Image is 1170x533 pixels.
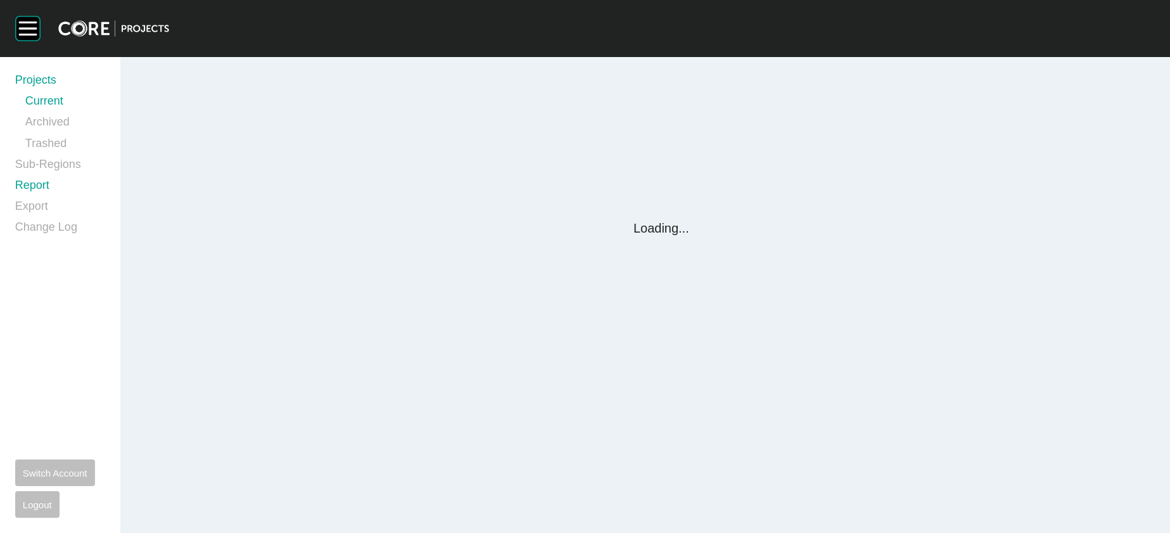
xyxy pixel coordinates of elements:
a: Projects [15,72,105,93]
span: Logout [23,499,52,510]
button: Logout [15,491,60,518]
a: Archived [25,114,105,135]
a: Trashed [25,136,105,157]
a: Report [15,177,105,198]
button: Switch Account [15,459,95,486]
a: Change Log [15,219,105,240]
span: Switch Account [23,468,87,478]
a: Sub-Regions [15,157,105,177]
a: Export [15,198,105,219]
p: Loading... [633,219,689,237]
a: Current [25,93,105,114]
img: core-logo-dark.3138cae2.png [58,20,169,37]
